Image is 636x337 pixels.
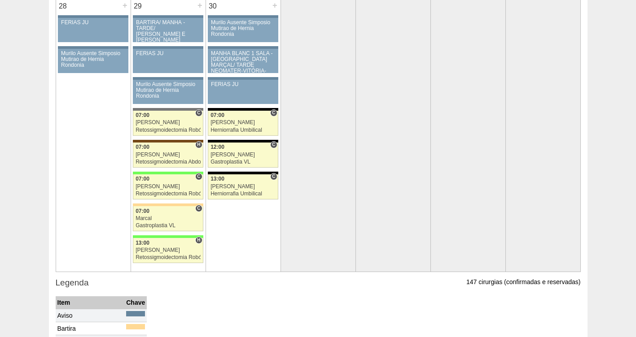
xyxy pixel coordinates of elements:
[56,277,581,289] h3: Legenda
[133,174,203,199] a: C 07:00 [PERSON_NAME] Retossigmoidectomia Robótica
[211,144,224,150] span: 12:00
[136,120,201,125] div: [PERSON_NAME]
[208,18,278,42] a: Murilo Ausente Simposio Mutirao de Hernia Rondonia
[208,174,278,199] a: C 13:00 [PERSON_NAME] Herniorrafia Umbilical
[136,255,201,260] div: Retossigmoidectomia Robótica
[211,82,275,87] div: FERIAS JU
[133,238,203,263] a: H 13:00 [PERSON_NAME] Retossigmoidectomia Robótica
[208,15,278,18] div: Key: Aviso
[56,296,125,309] th: Item
[133,108,203,111] div: Key: Santa Catarina
[136,20,200,43] div: BARTIRA/ MANHÃ - TARDE/ [PERSON_NAME] E [PERSON_NAME]
[133,111,203,136] a: C 07:00 [PERSON_NAME] Retossigmoidectomia Robótica
[211,112,224,118] span: 07:00
[133,172,203,174] div: Key: Brasil
[133,18,203,42] a: BARTIRA/ MANHÃ - TARDE/ [PERSON_NAME] E [PERSON_NAME]
[136,144,149,150] span: 07:00
[195,173,202,180] span: Consultório
[126,324,145,329] div: Key: Bartira
[208,49,278,73] a: MANHÃ BLANC 1 SALA -[GEOGRAPHIC_DATA] MARÇAL/ TARDE NEOMATER-VITÓRIA-BARTIRA
[211,20,275,38] div: Murilo Ausente Simposio Mutirao de Hernia Rondonia
[136,223,201,229] div: Gastroplastia VL
[133,235,203,238] div: Key: Brasil
[270,141,277,148] span: Consultório
[133,206,203,231] a: C 07:00 Marcal Gastroplastia VL
[58,46,128,49] div: Key: Aviso
[136,184,201,190] div: [PERSON_NAME]
[136,191,201,197] div: Retossigmoidectomia Robótica
[136,240,149,246] span: 13:00
[133,49,203,73] a: FERIAS JU
[211,191,276,197] div: Herniorrafia Umbilical
[136,247,201,253] div: [PERSON_NAME]
[270,109,277,117] span: Consultório
[61,20,125,26] div: FERIAS JU
[208,172,278,174] div: Key: Blanc
[208,143,278,168] a: C 12:00 [PERSON_NAME] Gastroplastia VL
[124,296,147,309] th: Chave
[211,176,224,182] span: 13:00
[208,140,278,143] div: Key: Blanc
[133,15,203,18] div: Key: Aviso
[58,49,128,73] a: Murilo Ausente Simposio Mutirao de Hernia Rondonia
[133,203,203,206] div: Key: Bartira
[136,127,201,133] div: Retossigmoidectomia Robótica
[133,46,203,49] div: Key: Aviso
[208,80,278,104] a: FERIAS JU
[58,18,128,42] a: FERIAS JU
[208,108,278,111] div: Key: Blanc
[208,46,278,49] div: Key: Aviso
[133,140,203,143] div: Key: Santa Joana
[136,152,201,158] div: [PERSON_NAME]
[208,111,278,136] a: C 07:00 [PERSON_NAME] Herniorrafia Umbilical
[136,51,200,56] div: FERIAS JU
[211,159,276,165] div: Gastroplastia VL
[133,80,203,104] a: Murilo Ausente Simposio Mutirao de Hernia Rondonia
[195,205,202,212] span: Consultório
[136,208,149,214] span: 07:00
[211,51,275,80] div: MANHÃ BLANC 1 SALA -[GEOGRAPHIC_DATA] MARÇAL/ TARDE NEOMATER-VITÓRIA-BARTIRA
[211,152,276,158] div: [PERSON_NAME]
[466,278,580,286] p: 147 cirurgias (confirmadas e reservadas)
[136,82,200,99] div: Murilo Ausente Simposio Mutirao de Hernia Rondonia
[136,159,201,165] div: Retossigmoidectomia Abdominal VL
[195,109,202,117] span: Consultório
[211,120,276,125] div: [PERSON_NAME]
[126,311,145,316] div: Key: Aviso
[133,143,203,168] a: H 07:00 [PERSON_NAME] Retossigmoidectomia Abdominal VL
[56,322,125,335] td: Bartira
[211,127,276,133] div: Herniorrafia Umbilical
[195,141,202,148] span: Hospital
[61,51,125,69] div: Murilo Ausente Simposio Mutirao de Hernia Rondonia
[195,237,202,244] span: Hospital
[208,77,278,80] div: Key: Aviso
[136,216,201,221] div: Marcal
[58,15,128,18] div: Key: Aviso
[136,112,149,118] span: 07:00
[270,173,277,180] span: Consultório
[56,309,125,322] td: Aviso
[136,176,149,182] span: 07:00
[133,77,203,80] div: Key: Aviso
[211,184,276,190] div: [PERSON_NAME]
